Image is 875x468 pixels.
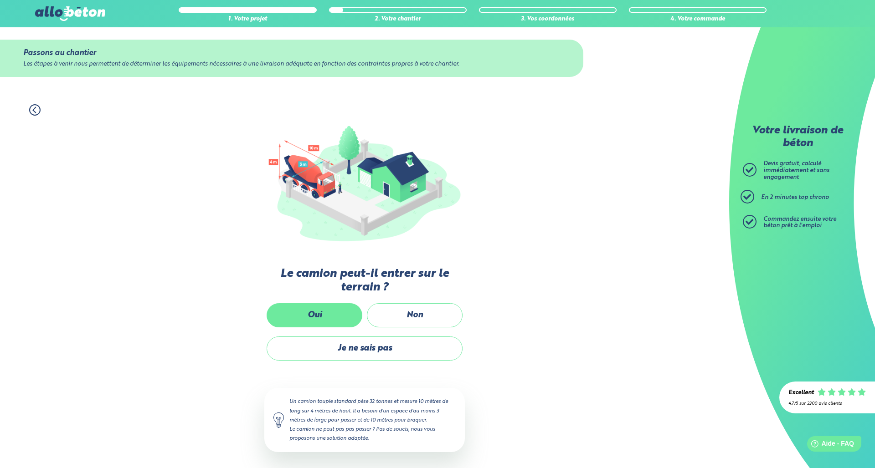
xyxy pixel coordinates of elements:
p: Votre livraison de béton [745,125,850,150]
div: Un camion toupie standard pèse 32 tonnes et mesure 10 mètres de long sur 4 mètres de haut. Il a b... [264,388,465,452]
span: En 2 minutes top chrono [761,194,829,200]
label: Je ne sais pas [267,336,463,361]
div: 4. Votre commande [629,16,767,23]
label: Le camion peut-il entrer sur le terrain ? [264,267,465,294]
label: Non [367,303,463,327]
div: Les étapes à venir nous permettent de déterminer les équipements nécessaires à une livraison adéq... [23,61,560,68]
div: 1. Votre projet [179,16,316,23]
iframe: Help widget launcher [794,432,865,458]
span: Devis gratuit, calculé immédiatement et sans engagement [763,161,829,180]
span: Commandez ensuite votre béton prêt à l'emploi [763,216,836,229]
div: 4.7/5 sur 2300 avis clients [788,401,866,406]
img: allobéton [35,6,105,21]
div: 3. Vos coordonnées [479,16,617,23]
div: Passons au chantier [23,49,560,57]
label: Oui [267,303,362,327]
div: Excellent [788,390,814,397]
div: 2. Votre chantier [329,16,467,23]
